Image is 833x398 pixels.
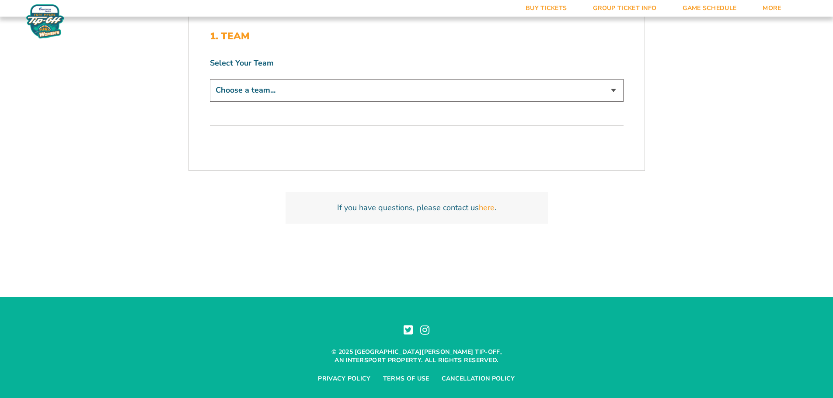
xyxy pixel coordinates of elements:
p: © 2025 [GEOGRAPHIC_DATA][PERSON_NAME] Tip-off, an Intersport property. All rights reserved. [329,348,504,364]
a: Terms of Use [383,375,429,383]
a: Privacy Policy [318,375,370,383]
h2: 1. Team [210,31,624,42]
label: Select Your Team [210,58,624,69]
p: If you have questions, please contact us . [296,202,537,213]
a: here [479,202,495,213]
img: Women's Fort Myers Tip-Off [26,4,64,38]
a: Cancellation Policy [442,375,515,383]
